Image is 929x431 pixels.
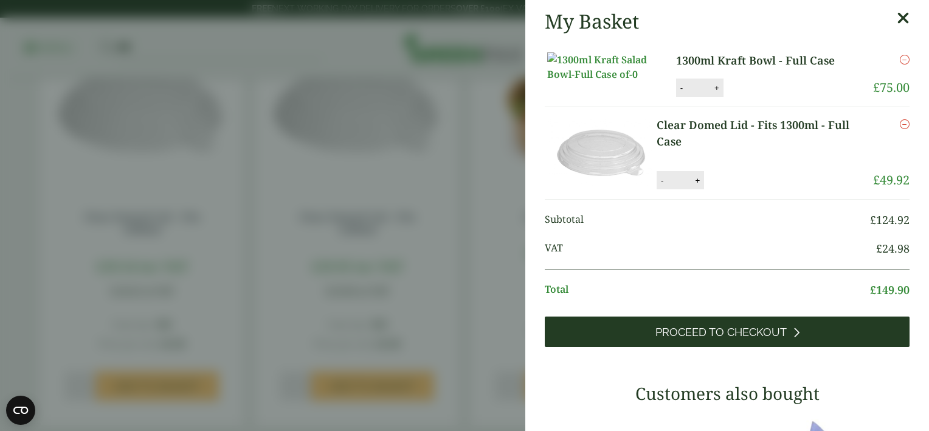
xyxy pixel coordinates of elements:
span: £ [876,241,882,256]
img: Clear Domed Lid - Fits 1000ml-0 [547,117,657,189]
span: Total [545,282,870,298]
span: VAT [545,240,876,257]
a: Remove this item [900,117,910,131]
span: £ [870,212,876,227]
button: - [657,175,667,186]
bdi: 49.92 [873,172,910,188]
span: £ [873,79,880,96]
button: Open CMP widget [6,396,35,425]
span: £ [873,172,880,188]
button: + [711,83,723,93]
span: £ [870,282,876,297]
a: Proceed to Checkout [545,317,910,347]
img: 1300ml Kraft Salad Bowl-Full Case of-0 [547,52,657,82]
button: + [691,175,703,186]
a: Clear Domed Lid - Fits 1300ml - Full Case [657,117,873,150]
bdi: 24.98 [876,241,910,256]
h2: My Basket [545,10,639,33]
bdi: 124.92 [870,212,910,227]
h3: Customers also bought [545,384,910,404]
a: Remove this item [900,52,910,67]
a: 1300ml Kraft Bowl - Full Case [676,52,854,69]
span: Proceed to Checkout [655,326,787,339]
bdi: 149.90 [870,282,910,297]
span: Subtotal [545,212,870,228]
bdi: 75.00 [873,79,910,96]
button: - [677,83,686,93]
